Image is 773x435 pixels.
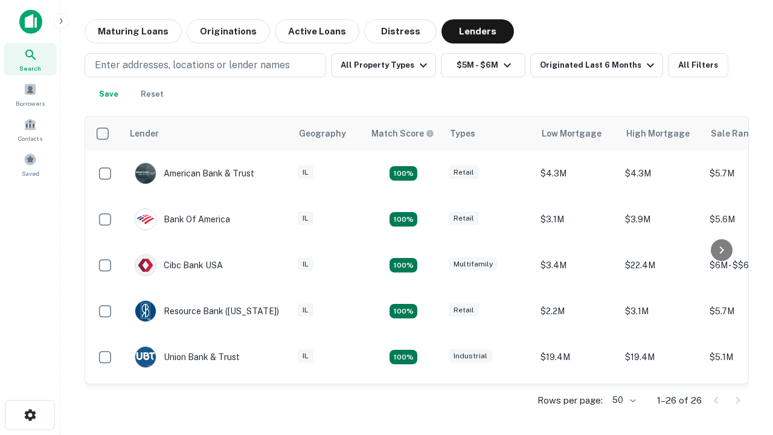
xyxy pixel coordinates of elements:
[187,19,270,43] button: Originations
[390,212,417,227] div: Matching Properties: 4, hasApolloMatch: undefined
[371,127,432,140] h6: Match Score
[85,53,326,77] button: Enter addresses, locations or lender names
[135,347,156,367] img: picture
[619,196,704,242] td: $3.9M
[135,300,279,322] div: Resource Bank ([US_STATE])
[135,346,240,368] div: Union Bank & Trust
[130,126,159,141] div: Lender
[298,166,313,179] div: IL
[537,393,603,408] p: Rows per page:
[298,349,313,363] div: IL
[298,303,313,317] div: IL
[135,163,254,184] div: American Bank & Trust
[449,166,479,179] div: Retail
[530,53,663,77] button: Originated Last 6 Months
[619,288,704,334] td: $3.1M
[390,350,417,364] div: Matching Properties: 4, hasApolloMatch: undefined
[89,82,128,106] button: Save your search to get updates of matches that match your search criteria.
[4,43,57,76] a: Search
[4,78,57,111] a: Borrowers
[619,117,704,150] th: High Mortgage
[135,254,223,276] div: Cibc Bank USA
[123,117,292,150] th: Lender
[450,126,475,141] div: Types
[133,82,172,106] button: Reset
[668,53,728,77] button: All Filters
[18,134,42,143] span: Contacts
[135,163,156,184] img: picture
[619,150,704,196] td: $4.3M
[364,117,443,150] th: Capitalize uses an advanced AI algorithm to match your search with the best lender. The match sco...
[19,10,42,34] img: capitalize-icon.png
[390,258,417,272] div: Matching Properties: 4, hasApolloMatch: undefined
[540,58,658,72] div: Originated Last 6 Months
[542,126,601,141] div: Low Mortgage
[626,126,690,141] div: High Mortgage
[4,148,57,181] a: Saved
[534,334,619,380] td: $19.4M
[16,98,45,108] span: Borrowers
[657,393,702,408] p: 1–26 of 26
[441,53,525,77] button: $5M - $6M
[390,166,417,181] div: Matching Properties: 7, hasApolloMatch: undefined
[22,169,39,178] span: Saved
[4,113,57,146] a: Contacts
[619,380,704,426] td: $4M
[534,242,619,288] td: $3.4M
[534,196,619,242] td: $3.1M
[135,301,156,321] img: picture
[292,117,364,150] th: Geography
[390,304,417,318] div: Matching Properties: 4, hasApolloMatch: undefined
[298,257,313,271] div: IL
[364,19,437,43] button: Distress
[19,63,41,73] span: Search
[299,126,346,141] div: Geography
[135,208,230,230] div: Bank Of America
[275,19,359,43] button: Active Loans
[713,338,773,396] iframe: Chat Widget
[449,211,479,225] div: Retail
[449,303,479,317] div: Retail
[298,211,313,225] div: IL
[371,127,434,140] div: Capitalize uses an advanced AI algorithm to match your search with the best lender. The match sco...
[135,209,156,230] img: picture
[608,391,638,409] div: 50
[443,117,534,150] th: Types
[534,117,619,150] th: Low Mortgage
[95,58,290,72] p: Enter addresses, locations or lender names
[449,349,492,363] div: Industrial
[85,19,182,43] button: Maturing Loans
[449,257,498,271] div: Multifamily
[534,380,619,426] td: $4M
[619,242,704,288] td: $22.4M
[441,19,514,43] button: Lenders
[534,288,619,334] td: $2.2M
[534,150,619,196] td: $4.3M
[135,255,156,275] img: picture
[619,334,704,380] td: $19.4M
[331,53,436,77] button: All Property Types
